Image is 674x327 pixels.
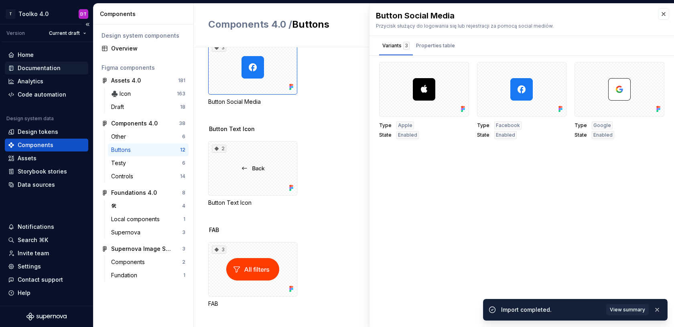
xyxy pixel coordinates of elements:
span: Apple [398,122,412,129]
svg: Supernova Logo [26,313,67,321]
div: 2 [182,259,185,265]
div: 4 [182,203,185,209]
span: Enabled [496,132,515,138]
div: 2Button Text Icon [208,141,297,207]
a: Fundation1 [108,269,189,282]
span: View summary [610,307,645,313]
div: Components [100,10,190,18]
div: 3 [212,44,226,52]
a: Storybook stories [5,165,88,178]
div: 3FAB [208,242,297,308]
div: Analytics [18,77,43,85]
a: Invite team [5,247,88,260]
div: Toolko 4.0 [18,10,49,18]
div: Supernova [111,228,144,236]
a: Analytics [5,75,88,88]
div: Documentation [18,64,61,72]
a: Home [5,48,88,61]
span: Current draft [49,30,80,36]
a: Code automation [5,88,88,101]
div: 3 [212,246,226,254]
button: TToolko 4.0DT [2,5,91,22]
span: Facebook [496,122,520,129]
span: Enabled [593,132,613,138]
div: Other [111,133,129,141]
a: Supernova3 [108,226,189,239]
div: Import completed. [501,306,601,314]
a: Supernova Image Source3 [98,242,189,255]
div: 18 [180,104,185,110]
span: Enabled [398,132,417,138]
a: Buttons12 [108,143,189,156]
a: Settings [5,260,88,273]
span: Type [477,122,489,129]
div: Przycisk służący do logowania się lub rejestracji za pomocą social mediów. [376,23,650,29]
span: State [379,132,392,138]
div: Testy [111,159,129,167]
div: 6 [182,160,185,166]
a: Testy6 [108,157,189,170]
div: Components 4.0 [111,119,158,127]
div: Home [18,51,34,59]
div: Design system data [6,115,54,122]
a: Assets 4.0181 [98,74,189,87]
a: Components 4.038 [98,117,189,130]
div: Help [18,289,30,297]
button: Collapse sidebar [82,19,93,30]
button: Contact support [5,273,88,286]
span: FAB [209,226,219,234]
div: Design system components [102,32,185,40]
span: Type [379,122,392,129]
div: Version [6,30,25,36]
a: Components [5,139,88,151]
div: Overview [111,44,185,52]
div: Button Social Media [376,10,650,21]
div: 3 [403,42,410,50]
div: Settings [18,262,41,270]
a: Design tokens [5,125,88,138]
a: Overview [98,42,189,55]
button: Search ⌘K [5,234,88,246]
div: Figma components [102,64,185,72]
div: Code automation [18,91,66,99]
div: Button Social Media [208,98,297,106]
div: 3 [182,246,185,252]
div: Local components [111,215,163,223]
div: 163 [177,91,185,97]
div: Components [111,258,148,266]
div: Variants [382,42,410,50]
div: 1 [183,216,185,222]
div: 1 [183,272,185,279]
div: Design tokens [18,128,58,136]
a: Draft18 [108,101,189,113]
button: Current draft [45,28,90,39]
div: Notifications [18,223,54,231]
div: 6 [182,133,185,140]
div: Invite team [18,249,49,257]
div: Supernova Image Source [111,245,171,253]
a: Foundations 4.08 [98,186,189,199]
span: State [575,132,587,138]
div: 2 [212,145,226,153]
a: 🛠4 [108,200,189,212]
a: Data sources [5,178,88,191]
h2: Buttons [208,18,435,31]
div: 14 [180,173,185,180]
div: Assets [18,154,37,162]
div: FAB [208,300,297,308]
button: Help [5,287,88,299]
span: Type [575,122,587,129]
div: 3 [182,229,185,236]
a: Documentation [5,62,88,75]
button: Notifications [5,220,88,233]
div: Fundation [111,271,140,279]
a: Assets [5,152,88,165]
a: Controls14 [108,170,189,183]
span: Google [593,122,611,129]
div: Contact support [18,276,63,284]
a: Other6 [108,130,189,143]
div: Controls [111,172,136,180]
span: State [477,132,489,138]
div: ♣️ Icon [111,90,134,98]
div: Draft [111,103,127,111]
